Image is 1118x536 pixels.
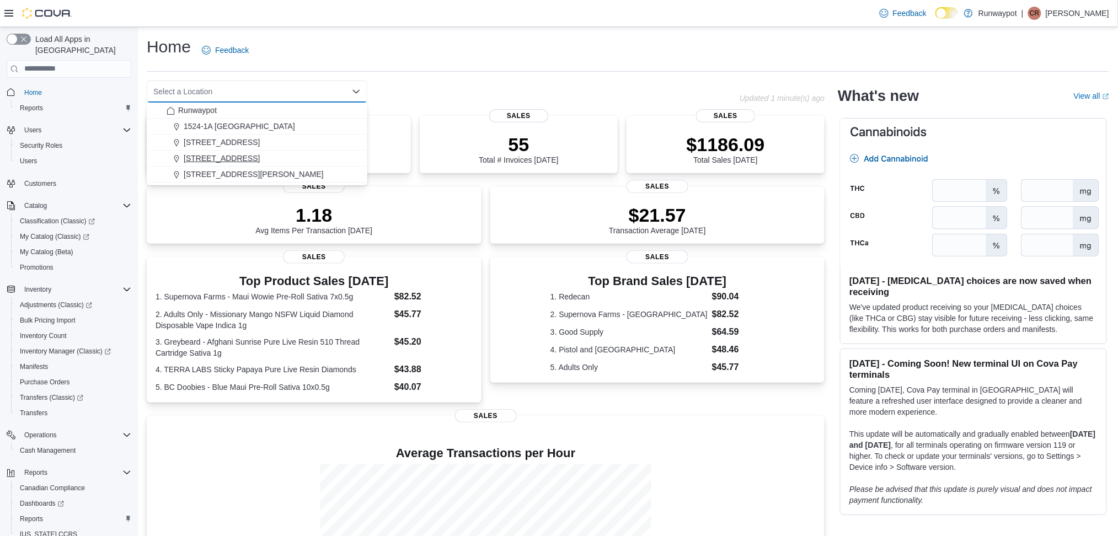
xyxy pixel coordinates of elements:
a: Canadian Compliance [15,481,89,495]
a: Dashboards [11,496,136,511]
button: Inventory [20,283,56,296]
dt: 2. Supernova Farms - [GEOGRAPHIC_DATA] [550,309,708,320]
span: Sales [489,109,549,122]
dt: 3. Greybeard - Afghani Sunrise Pure Live Resin 510 Thread Cartridge Sativa 1g [156,336,390,358]
button: Inventory Count [11,328,136,344]
span: Feedback [215,45,249,56]
a: Bulk Pricing Import [15,314,80,327]
dd: $90.04 [712,290,764,303]
button: Operations [2,427,136,443]
dd: $64.59 [712,325,764,339]
span: Dashboards [20,499,64,508]
button: Runwaypot [147,103,367,119]
p: 55 [479,133,558,156]
span: Sales [627,250,688,264]
div: Avg Items Per Transaction [DATE] [255,204,372,235]
a: Inventory Count [15,329,71,342]
span: Users [15,154,131,168]
button: Manifests [11,359,136,374]
span: CR [1030,7,1039,20]
div: Cody Ray [1028,7,1041,20]
dt: 1. Redecan [550,291,708,302]
span: Users [20,157,37,165]
a: My Catalog (Classic) [11,229,136,244]
span: Transfers [20,409,47,417]
span: Inventory [20,283,131,296]
button: Purchase Orders [11,374,136,390]
button: My Catalog (Beta) [11,244,136,260]
p: [PERSON_NAME] [1046,7,1109,20]
dt: 4. Pistol and [GEOGRAPHIC_DATA] [550,344,708,355]
dd: $43.88 [394,363,473,376]
em: Please be advised that this update is purely visual and does not impact payment functionality. [849,485,1092,505]
span: Manifests [15,360,131,373]
h3: [DATE] - Coming Soon! New terminal UI on Cova Pay terminals [849,358,1098,380]
dd: $82.52 [712,308,764,321]
button: Users [2,122,136,138]
a: Adjustments (Classic) [11,297,136,313]
span: Classification (Classic) [20,217,95,226]
button: Users [20,124,46,137]
span: Home [24,88,42,97]
button: Operations [20,428,61,442]
button: Reports [20,466,52,479]
a: Cash Management [15,444,80,457]
dt: 4. TERRA LABS Sticky Papaya Pure Live Resin Diamonds [156,364,390,375]
span: Security Roles [20,141,62,150]
span: Transfers (Classic) [15,391,131,404]
button: Customers [2,175,136,191]
p: This update will be automatically and gradually enabled between , for all terminals operating on ... [849,428,1098,473]
span: Reports [24,468,47,477]
span: Operations [20,428,131,442]
span: My Catalog (Beta) [20,248,73,256]
a: Transfers (Classic) [11,390,136,405]
button: Reports [11,100,136,116]
a: Transfers (Classic) [15,391,88,404]
span: Purchase Orders [15,376,131,389]
a: View allExternal link [1074,92,1109,100]
a: Adjustments (Classic) [15,298,97,312]
span: Sales [283,180,345,193]
div: Transaction Average [DATE] [609,204,706,235]
p: 1.18 [255,204,372,226]
span: My Catalog (Classic) [20,232,89,241]
p: Updated 1 minute(s) ago [740,94,825,103]
span: Operations [24,431,57,439]
span: 1524-1A [GEOGRAPHIC_DATA] [184,121,295,132]
dt: 2. Adults Only - Missionary Mango NSFW Liquid Diamond Disposable Vape Indica 1g [156,309,390,331]
span: Inventory Count [15,329,131,342]
button: Home [2,84,136,100]
dd: $82.52 [394,290,473,303]
span: Manifests [20,362,48,371]
span: Inventory Manager (Classic) [20,347,111,356]
span: Bulk Pricing Import [15,314,131,327]
p: | [1021,7,1024,20]
a: My Catalog (Classic) [15,230,94,243]
a: Customers [20,177,61,190]
a: Inventory Manager (Classic) [15,345,115,358]
span: [STREET_ADDRESS] [184,153,260,164]
a: My Catalog (Beta) [15,245,78,259]
span: Reports [20,466,131,479]
a: Classification (Classic) [11,213,136,229]
span: Customers [20,176,131,190]
button: 1524-1A [GEOGRAPHIC_DATA] [147,119,367,135]
a: Purchase Orders [15,376,74,389]
span: Reports [15,101,131,115]
button: [STREET_ADDRESS] [147,151,367,167]
span: Sales [627,180,688,193]
button: Catalog [2,198,136,213]
span: Bulk Pricing Import [20,316,76,325]
button: Promotions [11,260,136,275]
svg: External link [1103,93,1109,100]
span: Sales [696,109,756,122]
button: Catalog [20,199,51,212]
button: [STREET_ADDRESS][PERSON_NAME] [147,167,367,183]
span: Inventory Count [20,331,67,340]
span: Promotions [15,261,131,274]
span: Users [20,124,131,137]
h2: What's new [838,87,919,105]
span: Cash Management [20,446,76,455]
a: Users [15,154,41,168]
button: [STREET_ADDRESS] [147,135,367,151]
